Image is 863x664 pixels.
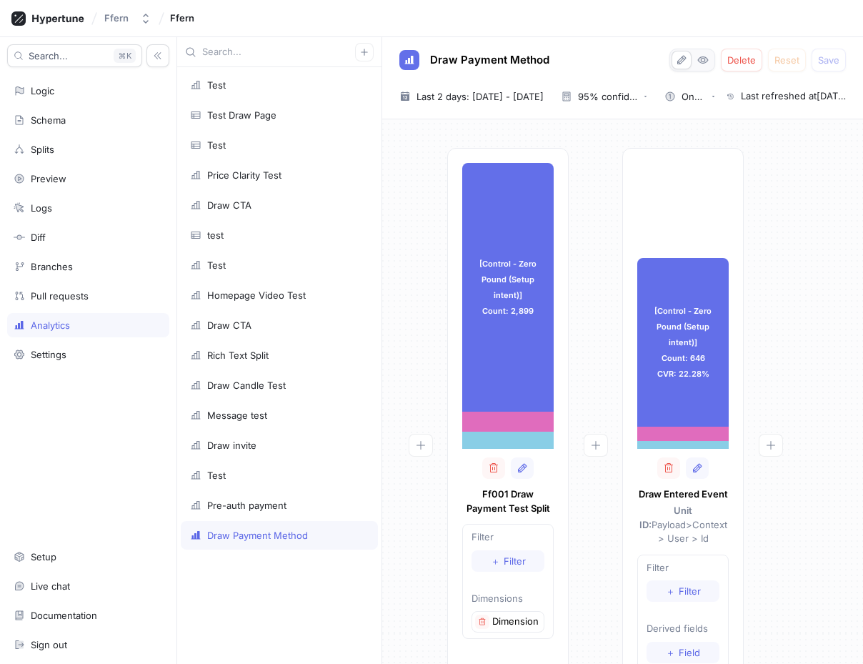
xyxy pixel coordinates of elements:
div: 95% confidence level [578,92,638,101]
div: Schema [31,114,66,126]
div: Preview [31,173,66,184]
button: Search...K [7,44,142,67]
button: Reset [768,49,806,71]
div: One-sided [682,92,706,101]
strong: Unit ID: [639,505,693,530]
div: [Control - Zero Pound (Setup intent)] Count: 646 CVR: 22.28% [637,258,729,427]
p: Dimension 1 [492,615,541,629]
p: Derived fields [647,622,719,636]
span: ＋ [666,648,675,657]
div: Draw Payment Method [207,530,308,541]
p: Filter [647,561,719,575]
div: Pull requests [31,290,89,302]
a: Documentation [7,603,169,628]
span: Field [679,648,700,657]
p: Payload > Context > User > Id [637,504,729,546]
div: Test [207,259,226,271]
p: Draw Entered Event [637,487,729,502]
div: Test [207,470,226,481]
div: Logic [31,85,54,96]
div: Message test [207,410,267,421]
span: Reset [774,56,799,64]
span: Last refreshed at [DATE] 08:08:46 [741,89,846,104]
div: Price Clarity Test [207,169,281,181]
div: Logs [31,202,52,214]
div: Test Draw Page [207,109,276,121]
p: Ff001 Draw Payment Test Split [462,487,554,515]
div: Rich Text Split [207,350,269,361]
span: Delete [727,56,756,64]
button: Ffern [99,6,157,30]
div: Documentation [31,610,97,621]
span: Filter [504,557,526,565]
button: One-sided [659,86,721,107]
div: Ffern [104,12,129,24]
div: Test [207,79,226,91]
button: ＋Filter [647,580,719,602]
div: Draw invite [207,440,256,451]
div: test [207,229,224,241]
span: Filter [679,587,701,595]
button: 95% confidence level [555,86,653,107]
p: Filter [472,530,544,545]
div: [Control - Zero Pound (Setup intent)] Count: 2,899 [462,163,554,412]
span: ＋ [666,587,675,595]
span: Save [818,56,839,64]
div: Pre-auth payment [207,500,286,511]
button: Delete [721,49,762,71]
div: Draw CTA [207,319,251,331]
div: Branches [31,261,73,272]
div: Homepage Video Test [207,289,306,301]
button: ＋Field [647,642,719,663]
div: Setup [31,551,56,563]
div: Settings [31,349,66,360]
span: Search... [29,51,68,60]
div: Splits [31,144,54,155]
span: Draw Payment Method [430,54,549,66]
span: Ffern [170,13,194,23]
div: Diff [31,232,46,243]
div: Sign out [31,639,67,650]
div: K [114,49,136,63]
div: Draw CTA [207,199,251,211]
button: ＋Filter [472,550,544,572]
div: Analytics [31,319,70,331]
span: ＋ [491,557,500,565]
span: Last 2 days: [DATE] - [DATE] [416,89,544,104]
p: Dimensions [472,592,544,606]
div: Live chat [31,580,70,592]
input: Search... [202,45,355,59]
div: Test [207,139,226,151]
button: Save [812,49,846,71]
div: Draw Candle Test [207,380,286,391]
